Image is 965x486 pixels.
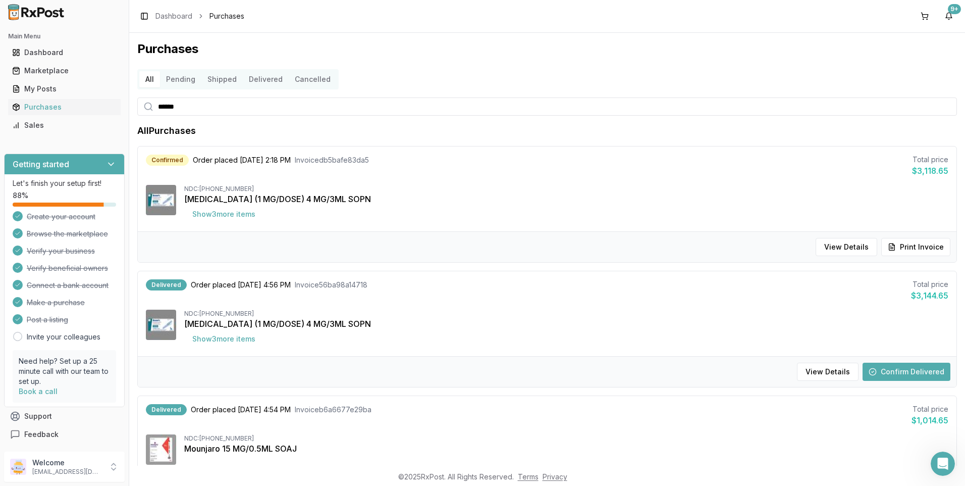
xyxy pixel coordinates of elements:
div: Total price [912,404,948,414]
a: Terms [518,472,539,481]
span: Order placed [DATE] 2:18 PM [193,155,291,165]
button: View Details [816,238,877,256]
button: Pending [160,71,201,87]
a: Privacy [543,472,567,481]
a: Purchases [8,98,121,116]
div: Delivered [146,404,187,415]
a: My Posts [8,80,121,98]
div: $3,144.65 [911,289,948,302]
button: Show3more items [184,205,263,223]
span: Post a listing [27,315,68,325]
div: Dashboard [12,47,117,58]
a: Book a call [19,387,58,396]
img: Ozempic (1 MG/DOSE) 4 MG/3ML SOPN [146,185,176,215]
h1: Purchases [137,41,957,57]
img: RxPost Logo [4,4,69,20]
button: Cancelled [289,71,337,87]
span: Connect a bank account [27,280,109,290]
p: Welcome [32,458,102,468]
button: My Posts [4,81,125,97]
span: Verify beneficial owners [27,263,108,273]
span: Verify your business [27,246,95,256]
iframe: Intercom live chat [931,452,955,476]
div: NDC: [PHONE_NUMBER] [184,310,948,318]
span: Purchases [209,11,244,21]
span: Browse the marketplace [27,229,108,239]
img: User avatar [10,459,26,475]
div: NDC: [PHONE_NUMBER] [184,434,948,443]
div: Mounjaro 15 MG/0.5ML SOAJ [184,443,948,455]
div: Marketplace [12,66,117,76]
button: Support [4,407,125,425]
h3: Getting started [13,158,69,170]
div: My Posts [12,84,117,94]
div: $1,014.65 [912,414,948,426]
a: Marketplace [8,62,121,80]
p: Need help? Set up a 25 minute call with our team to set up. [19,356,110,386]
button: 9+ [941,8,957,24]
button: Print Invoice [881,238,950,256]
h2: Main Menu [8,32,121,40]
h1: All Purchases [137,124,196,138]
div: Total price [912,155,948,165]
p: Let's finish your setup first! [13,178,116,188]
span: Invoice 56ba98a14718 [295,280,367,290]
span: Make a purchase [27,298,85,308]
div: $3,118.65 [912,165,948,177]
div: Delivered [146,279,187,290]
button: Confirm Delivered [863,363,950,381]
span: Order placed [DATE] 4:54 PM [191,405,291,415]
button: Delivered [243,71,289,87]
a: Dashboard [8,43,121,62]
a: Invite your colleagues [27,332,100,342]
button: View Details [797,363,859,381]
span: Invoice db5bafe83da5 [295,155,369,165]
span: 88 % [13,190,28,201]
button: Sales [4,117,125,133]
button: Show3more items [184,330,263,348]
div: Confirmed [146,155,189,166]
p: [EMAIL_ADDRESS][DOMAIN_NAME] [32,468,102,476]
div: Total price [911,279,948,289]
div: [MEDICAL_DATA] (1 MG/DOSE) 4 MG/3ML SOPN [184,318,948,330]
button: All [139,71,160,87]
img: Ozempic (1 MG/DOSE) 4 MG/3ML SOPN [146,310,176,340]
div: [MEDICAL_DATA] (1 MG/DOSE) 4 MG/3ML SOPN [184,193,948,205]
button: Dashboard [4,44,125,61]
div: NDC: [PHONE_NUMBER] [184,185,948,193]
span: Invoice b6a6677e29ba [295,405,371,415]
button: Shipped [201,71,243,87]
a: Dashboard [155,11,192,21]
div: Sales [12,120,117,130]
nav: breadcrumb [155,11,244,21]
span: Create your account [27,212,95,222]
div: 9+ [948,4,961,14]
span: Order placed [DATE] 4:56 PM [191,280,291,290]
img: Mounjaro 15 MG/0.5ML SOAJ [146,434,176,465]
button: Marketplace [4,63,125,79]
span: Feedback [24,429,59,440]
button: Purchases [4,99,125,115]
a: Sales [8,116,121,134]
button: Feedback [4,425,125,444]
div: Purchases [12,102,117,112]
